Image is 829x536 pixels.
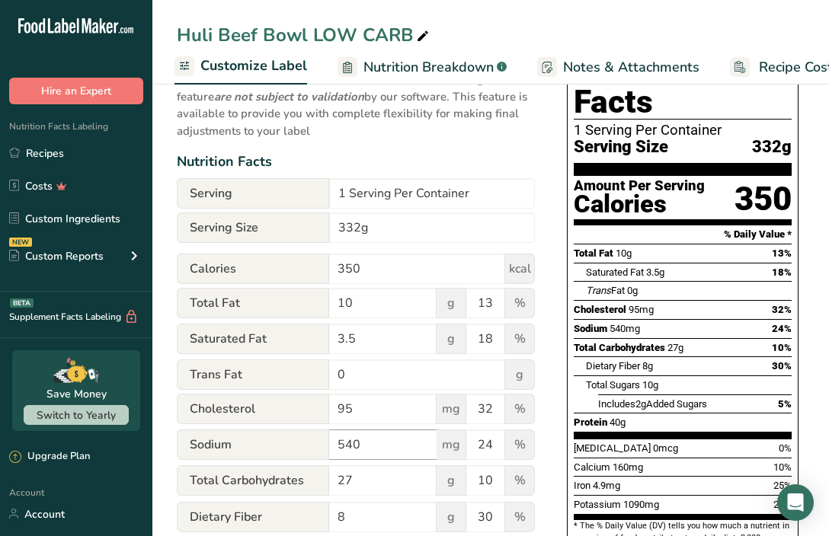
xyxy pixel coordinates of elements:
div: 350 [735,179,792,219]
span: % [504,429,535,460]
span: Sodium [177,429,329,460]
span: Iron [574,480,591,491]
span: Cholesterol [177,394,329,424]
span: 30% [772,360,792,372]
span: Total Fat [574,247,613,259]
span: 25% [773,499,792,510]
span: 540mg [610,323,640,334]
span: g [436,288,466,318]
span: 0g [627,285,638,296]
span: Total Carbohydrates [177,465,329,496]
span: Calories [177,254,329,284]
h1: Nutrition Facts [574,49,792,120]
a: Nutrition Breakdown [338,50,507,85]
div: Save Money [46,386,107,402]
b: are not subject to validation [214,89,364,104]
span: Calcium [574,461,610,473]
span: [MEDICAL_DATA] [574,442,651,454]
span: % [504,288,535,318]
span: Total Carbohydrates [574,342,665,353]
span: Serving [177,178,329,209]
span: 1090mg [623,499,659,510]
div: 1 Serving Per Container [574,123,792,138]
span: 13% [772,247,792,259]
span: Serving Size [177,212,329,243]
div: BETA [10,298,34,308]
span: 5% [778,398,792,410]
span: % [504,502,535,532]
span: Dietary Fiber [586,360,640,372]
div: NEW [9,238,32,247]
span: 10% [773,461,792,473]
span: mg [436,429,466,460]
span: % [504,394,535,424]
div: Nutrition Facts [177,152,536,172]
span: Dietary Fiber [177,502,329,532]
span: kcal [504,254,535,284]
div: Amount Per Serving [574,179,705,193]
span: Total Fat [177,288,329,318]
span: Trans Fat [177,359,329,390]
div: Custom Reports [9,248,104,264]
span: g [504,359,535,390]
span: Sodium [574,323,607,334]
button: Hire an Expert [9,78,143,104]
span: % [504,465,535,496]
span: Fat [586,285,625,296]
span: Cholesterol [574,304,626,315]
span: 24% [772,323,792,334]
i: Trans [586,285,611,296]
span: Saturated Fat [586,266,644,278]
span: 95mg [629,304,654,315]
span: Nutrition Breakdown [363,57,494,78]
span: g [436,502,466,532]
span: % [504,324,535,354]
span: Potassium [574,499,621,510]
span: 0mcg [653,442,678,454]
span: mg [436,394,466,424]
span: 27g [667,342,683,353]
span: 4.9mg [593,480,620,491]
span: g [436,465,466,496]
span: g [436,324,466,354]
div: Open Intercom Messenger [777,484,814,521]
span: 332g [752,138,792,157]
span: Notes & Attachments [563,57,699,78]
span: 8g [642,360,653,372]
span: 10% [772,342,792,353]
span: 160mg [613,461,643,473]
span: Includes Added Sugars [598,398,707,410]
button: Switch to Yearly [24,405,129,425]
div: Calories [574,193,705,215]
a: Customize Label [174,49,307,85]
span: Serving Size [574,138,668,157]
span: 25% [773,480,792,491]
span: 0% [779,442,792,454]
span: 32% [772,304,792,315]
span: Protein [574,416,607,428]
span: Total Sugars [586,379,640,391]
div: Upgrade Plan [9,449,90,464]
span: 2g [635,398,646,410]
span: Switch to Yearly [37,408,116,423]
section: % Daily Value * [574,225,792,244]
span: 10g [642,379,658,391]
span: 10g [616,247,632,259]
div: Huli Beef Bowl LOW CARB [177,21,432,49]
span: 40g [610,416,626,428]
a: Notes & Attachments [537,50,699,85]
span: 18% [772,266,792,278]
span: 3.5g [646,266,664,278]
span: Customize Label [200,56,307,76]
span: Saturated Fat [177,324,329,354]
